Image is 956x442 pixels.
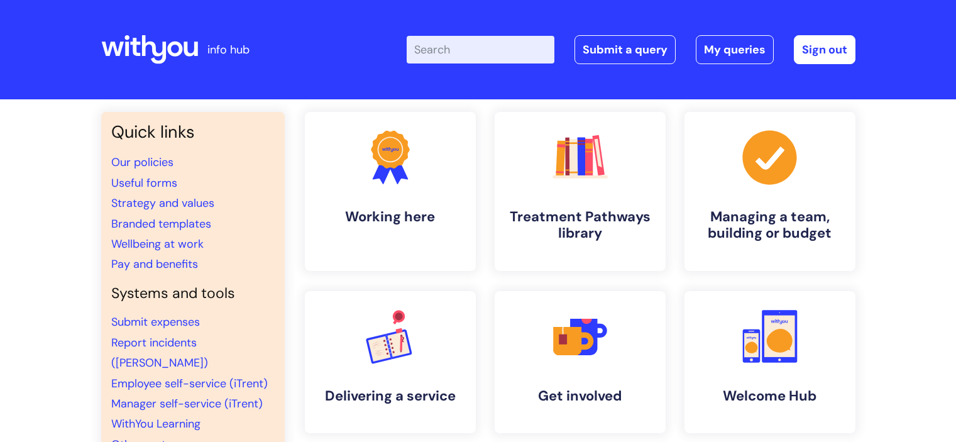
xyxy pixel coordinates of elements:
[696,35,774,64] a: My queries
[315,209,466,225] h4: Working here
[495,112,666,271] a: Treatment Pathways library
[684,291,855,433] a: Welcome Hub
[695,388,845,404] h4: Welcome Hub
[505,209,656,242] h4: Treatment Pathways library
[111,196,214,211] a: Strategy and values
[111,396,263,411] a: Manager self-service (iTrent)
[111,416,201,431] a: WithYou Learning
[574,35,676,64] a: Submit a query
[111,285,275,302] h4: Systems and tools
[407,36,554,64] input: Search
[305,291,476,433] a: Delivering a service
[315,388,466,404] h4: Delivering a service
[794,35,855,64] a: Sign out
[505,388,656,404] h4: Get involved
[695,209,845,242] h4: Managing a team, building or budget
[111,236,204,251] a: Wellbeing at work
[111,335,208,370] a: Report incidents ([PERSON_NAME])
[111,216,211,231] a: Branded templates
[207,40,250,60] p: info hub
[111,175,177,191] a: Useful forms
[305,112,476,271] a: Working here
[407,35,855,64] div: | -
[111,155,173,170] a: Our policies
[684,112,855,271] a: Managing a team, building or budget
[111,122,275,142] h3: Quick links
[111,376,268,391] a: Employee self-service (iTrent)
[111,314,200,329] a: Submit expenses
[495,291,666,433] a: Get involved
[111,257,198,272] a: Pay and benefits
